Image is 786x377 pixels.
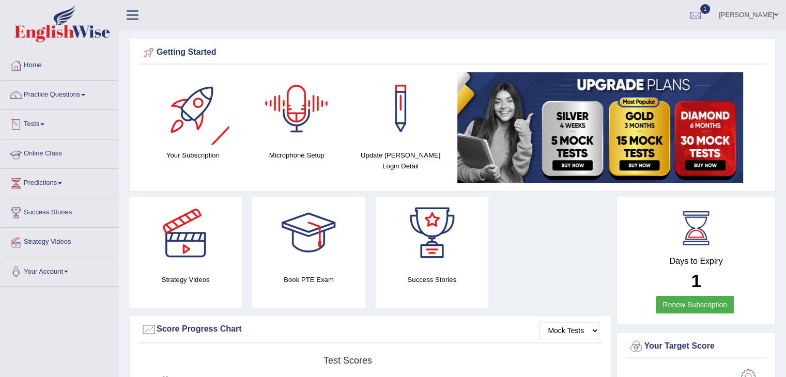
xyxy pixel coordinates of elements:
a: Your Account [1,257,118,283]
h4: Success Stories [376,274,488,285]
img: small5.jpg [457,72,743,183]
span: 1 [700,4,711,14]
a: Practice Questions [1,81,118,106]
h4: Microphone Setup [250,150,344,161]
a: Online Class [1,139,118,165]
div: Your Target Score [628,339,764,354]
a: Renew Subscription [656,296,734,313]
a: Strategy Videos [1,228,118,254]
h4: Book PTE Exam [252,274,365,285]
b: 1 [691,271,701,291]
h4: Update [PERSON_NAME] Login Detail [354,150,448,171]
h4: Your Subscription [146,150,240,161]
a: Tests [1,110,118,136]
div: Score Progress Chart [141,322,599,337]
h4: Strategy Videos [129,274,242,285]
div: Getting Started [141,45,764,60]
h4: Days to Expiry [628,257,764,266]
tspan: Test scores [323,355,372,366]
a: Success Stories [1,198,118,224]
a: Predictions [1,169,118,195]
a: Home [1,51,118,77]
